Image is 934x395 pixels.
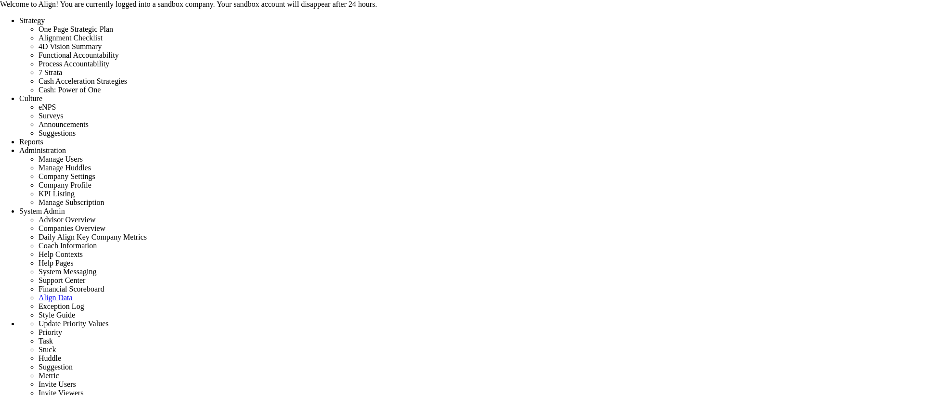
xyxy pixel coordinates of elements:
[39,242,97,250] span: Coach Information
[19,207,65,215] span: System Admin
[39,250,83,258] span: Help Contexts
[39,190,75,198] span: KPI Listing
[39,129,76,137] span: Suggestions
[39,345,56,354] span: Stuck
[39,25,113,33] span: One Page Strategic Plan
[39,34,103,42] span: Alignment Checklist
[39,268,96,276] span: System Messaging
[39,155,83,163] span: Manage Users
[39,181,91,189] span: Company Profile
[19,146,66,154] span: Administration
[39,42,102,51] span: 4D Vision Summary
[39,198,104,206] span: Manage Subscription
[39,293,73,302] a: Align Data
[39,68,62,76] span: 7 Strata
[39,224,105,232] span: Companies Overview
[39,233,147,241] span: Daily Align Key Company Metrics
[39,328,62,336] span: Priority
[39,172,95,180] span: Company Settings
[39,112,64,120] span: Surveys
[19,138,43,146] span: Reports
[39,86,101,94] span: Cash: Power of One
[39,103,934,112] li: Employee Net Promoter Score: A Measure of Employee Engagement
[39,285,104,293] span: Financial Scoreboard
[39,164,91,172] span: Manage Huddles
[39,120,89,128] span: Announcements
[39,103,56,111] span: eNPS
[39,371,59,380] span: Metric
[39,259,73,267] span: Help Pages
[39,337,53,345] span: Task
[39,354,61,362] span: Huddle
[39,363,73,371] span: Suggestion
[39,60,109,68] span: Process Accountability
[39,216,96,224] span: Advisor Overview
[39,51,119,59] span: Functional Accountability
[39,311,75,319] span: Style Guide
[39,380,76,388] span: Invite Users
[39,319,108,328] span: Update Priority Values
[19,94,42,102] span: Culture
[39,302,84,310] span: Exception Log
[39,276,85,284] span: Support Center
[39,77,127,85] span: Cash Acceleration Strategies
[19,16,45,25] span: Strategy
